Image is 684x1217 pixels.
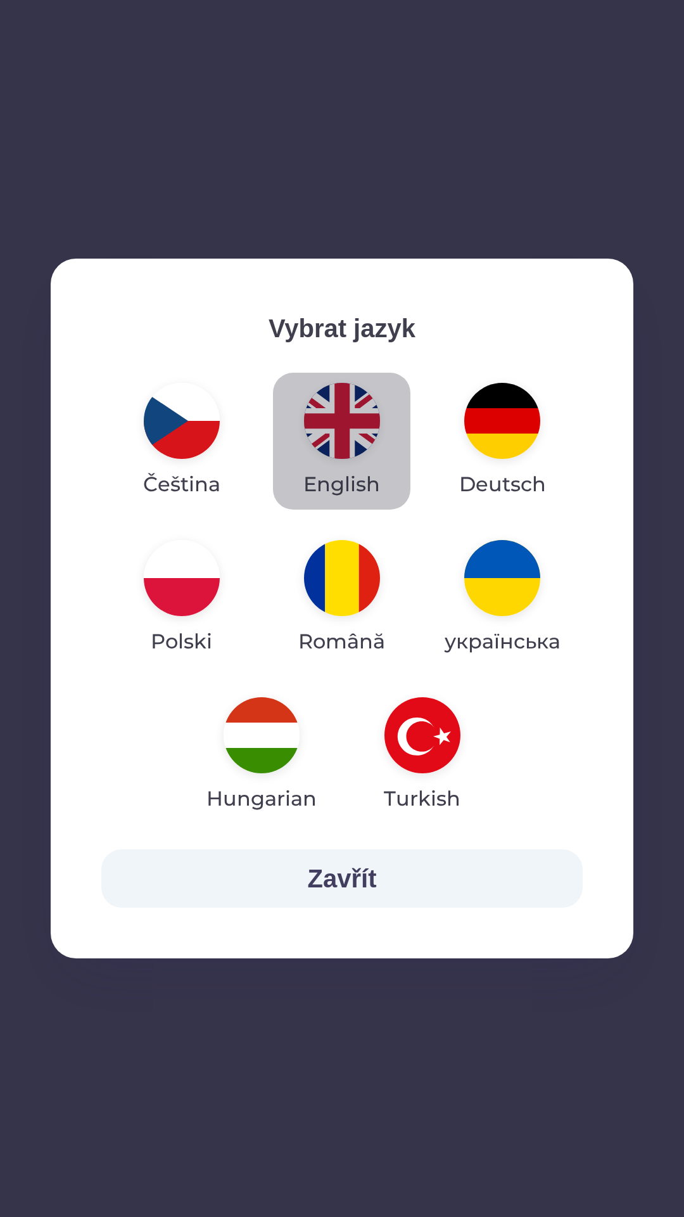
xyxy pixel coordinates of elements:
img: cs flag [144,383,220,459]
p: Vybrat jazyk [101,309,583,347]
button: Polski [113,530,250,667]
img: en flag [304,383,380,459]
img: hu flag [224,697,300,773]
img: uk flag [464,540,540,616]
p: Polski [151,626,212,657]
button: Turkish [353,687,491,824]
p: Hungarian [206,783,317,814]
img: ro flag [304,540,380,616]
p: Română [298,626,385,657]
p: Deutsch [459,469,546,499]
p: Turkish [384,783,460,814]
button: Zavřít [101,849,583,908]
img: pl flag [144,540,220,616]
button: Română [268,530,415,667]
p: Čeština [143,469,220,499]
img: tr flag [384,697,460,773]
button: English [273,373,410,510]
button: Hungarian [182,687,342,824]
p: English [303,469,380,499]
button: Čeština [113,373,251,510]
img: de flag [464,383,540,459]
button: українська [422,530,583,667]
p: українська [445,626,560,657]
button: Deutsch [429,373,576,510]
